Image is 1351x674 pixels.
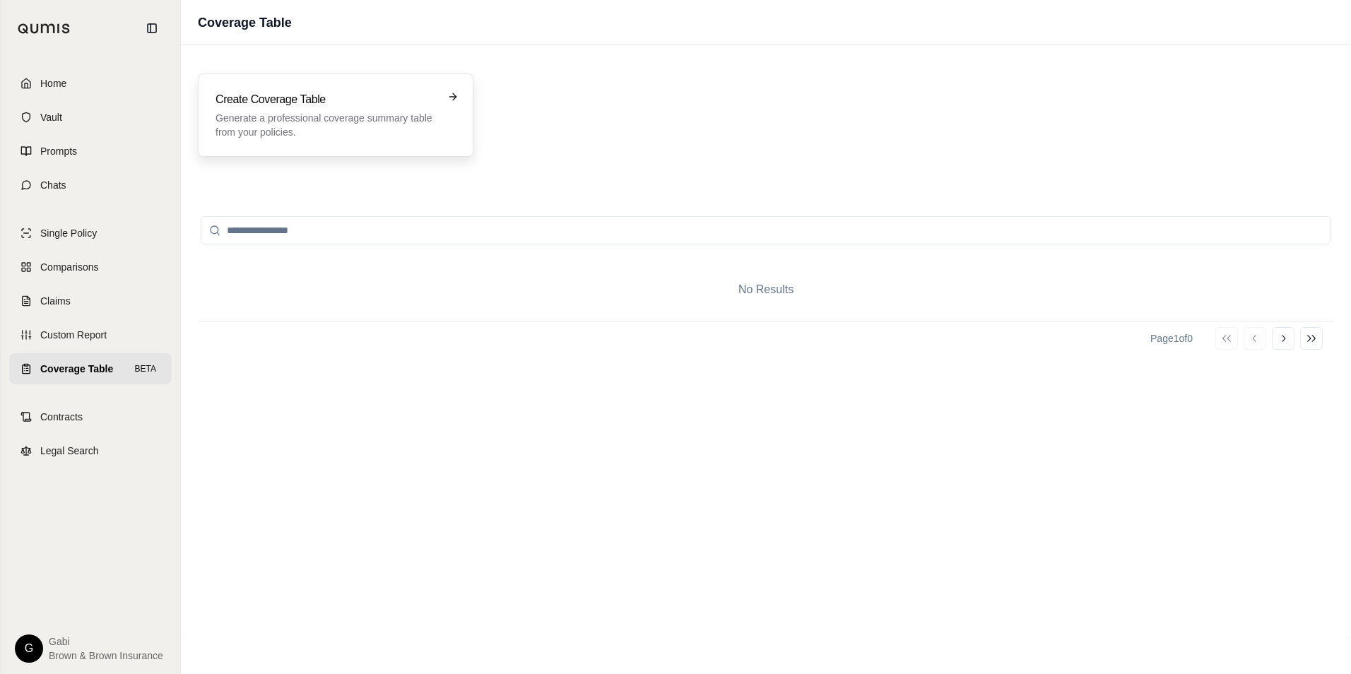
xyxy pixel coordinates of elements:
[9,252,172,283] a: Comparisons
[40,178,66,192] span: Chats
[40,362,113,376] span: Coverage Table
[40,144,77,158] span: Prompts
[40,260,98,274] span: Comparisons
[9,170,172,201] a: Chats
[40,76,66,90] span: Home
[1150,331,1193,345] div: Page 1 of 0
[216,111,436,139] p: Generate a professional coverage summary table from your policies.
[9,285,172,317] a: Claims
[9,401,172,432] a: Contracts
[9,218,172,249] a: Single Policy
[40,410,83,424] span: Contracts
[40,444,99,458] span: Legal Search
[9,435,172,466] a: Legal Search
[198,259,1334,321] div: No Results
[131,362,160,376] span: BETA
[9,102,172,133] a: Vault
[40,110,62,124] span: Vault
[198,13,292,32] h1: Coverage Table
[15,634,43,663] div: G
[49,634,163,649] span: Gabi
[9,319,172,350] a: Custom Report
[9,68,172,99] a: Home
[40,294,71,308] span: Claims
[49,649,163,663] span: Brown & Brown Insurance
[141,17,163,40] button: Collapse sidebar
[18,23,71,34] img: Qumis Logo
[40,328,107,342] span: Custom Report
[216,91,436,108] h3: Create Coverage Table
[40,226,97,240] span: Single Policy
[9,353,172,384] a: Coverage TableBETA
[9,136,172,167] a: Prompts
